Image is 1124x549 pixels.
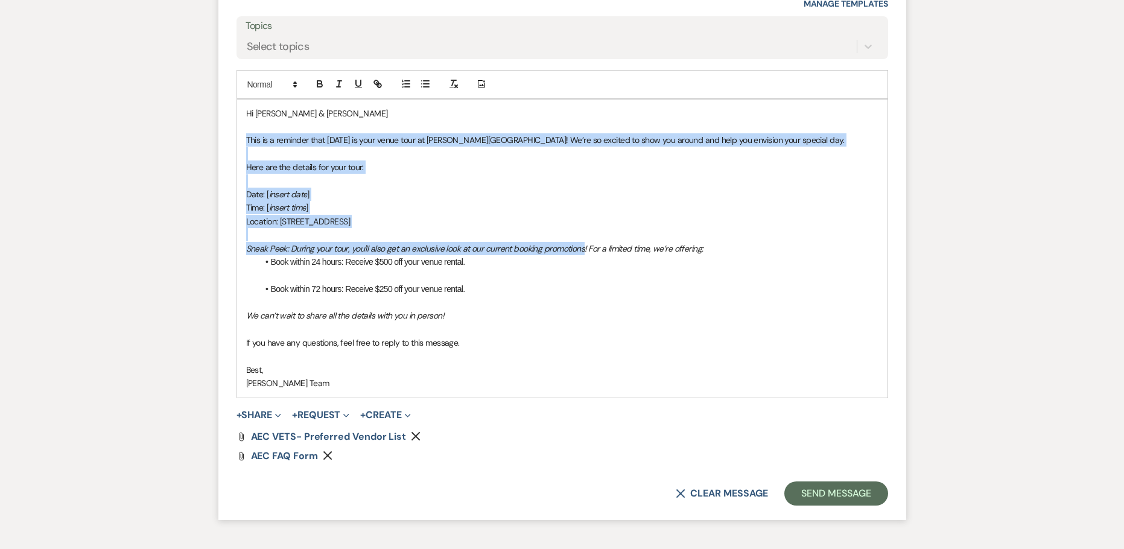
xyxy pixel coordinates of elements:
span: Date: [ [246,189,269,200]
span: Hi [PERSON_NAME] & [PERSON_NAME] [246,108,388,119]
span: + [237,410,242,420]
span: [PERSON_NAME] Team [246,378,329,389]
span: Here are the details for your tour: [246,162,364,173]
span: : Receive $500 off your venue rental. [341,257,465,267]
button: Request [292,410,349,420]
span: ] [306,202,308,213]
span: + [360,410,366,420]
span: AEC FAQ Form [251,449,318,462]
a: AEC VETS- Preferred Vendor List [251,432,407,442]
div: Select topics [247,38,310,54]
em: We can’t wait to share all the details with you in person! [246,310,444,321]
span: + [292,410,297,420]
span: ] [307,189,309,200]
label: Topics [246,17,879,35]
span: AEC VETS- Preferred Vendor List [251,430,407,443]
span: Time: [ [246,202,269,213]
span: Best, [246,364,264,375]
span: Location: [STREET_ADDRESS] [246,216,350,227]
span: If you have any questions, feel free to reply to this message. [246,337,460,348]
em: insert date [269,189,308,200]
button: Share [237,410,282,420]
button: Send Message [784,481,887,506]
span: This is a reminder that [DATE] is your venue tour at [PERSON_NAME][GEOGRAPHIC_DATA]! We’re so exc... [246,135,845,145]
li: Book within 24 hours [258,255,878,268]
em: Sneak Peek: During your tour, you'll also get an exclusive look at our current booking promotions... [246,243,703,254]
span: Book within 72 hours: Receive $250 off your venue rental. [271,284,465,294]
button: Create [360,410,410,420]
a: AEC FAQ Form [251,451,318,461]
em: insert time [269,202,306,213]
button: Clear message [676,489,767,498]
